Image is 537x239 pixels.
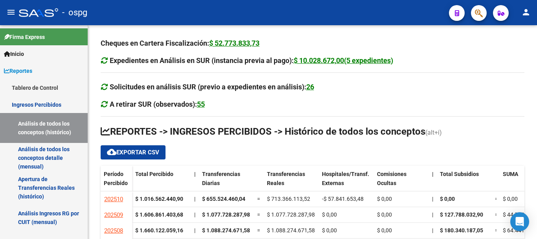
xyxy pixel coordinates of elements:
span: = [495,211,498,218]
span: Total Subsidios [440,171,479,177]
span: 202509 [104,211,123,219]
span: Transferencias Diarias [202,171,240,186]
span: - ospg [62,4,87,21]
span: $ 180.340.187,05 [440,227,483,233]
span: Exportar CSV [107,149,159,156]
span: Hospitales/Transf. Externas [322,171,369,186]
datatable-header-cell: | [429,166,437,199]
div: 55 [197,99,205,110]
span: | [432,211,433,218]
span: $ 713.366.113,52 [267,196,310,202]
strong: $ 1.606.861.403,68 [135,211,183,218]
span: $ 1.088.274.671,58 [202,227,250,233]
datatable-header-cell: Total Subsidios [437,166,492,199]
div: Open Intercom Messenger [510,212,529,231]
span: Período Percibido [104,171,128,186]
span: REPORTES -> INGRESOS PERCIBIDOS -> Histórico de todos los conceptos [101,126,425,137]
datatable-header-cell: Transferencias Diarias [199,166,254,199]
span: Comisiones Ocultas [377,171,406,186]
datatable-header-cell: | [191,166,199,199]
span: $ 0,00 [440,196,455,202]
span: | [194,227,195,233]
strong: Cheques en Cartera Fiscalización: [101,39,259,47]
strong: $ 1.016.562.440,90 [135,196,183,202]
span: $ 0,00 [377,227,392,233]
strong: Solicitudes en análisis SUR (previo a expedientes en análisis): [110,83,314,91]
span: = [257,211,260,218]
span: | [194,196,195,202]
span: 202508 [104,227,123,234]
span: Reportes [4,67,32,75]
button: Exportar CSV [101,145,166,159]
datatable-header-cell: Transferencias Reales [264,166,319,199]
span: $ 0,00 [377,211,392,218]
span: $ 0,00 [322,211,337,218]
datatable-header-cell: Comisiones Ocultas [374,166,429,199]
span: Total Percibido [135,171,173,177]
span: $ 0,00 [503,196,518,202]
strong: $ 1.660.122.059,16 [135,227,183,233]
strong: Expedientes en Análisis en SUR (instancia previa al pago): [110,56,393,65]
span: SUMA [503,171,518,177]
div: $ 52.773.833,73 [209,38,259,49]
span: $ 655.524.460,04 [202,196,245,202]
mat-icon: menu [6,7,16,17]
div: $ 10.028.672,00(5 expedientes) [294,55,393,66]
mat-icon: cloud_download [107,147,116,157]
span: = [257,227,260,233]
span: | [432,171,434,177]
span: $ 127.788.032,90 [440,211,483,218]
span: = [257,196,260,202]
datatable-header-cell: Período Percibido [101,166,132,199]
span: | [432,227,433,233]
span: | [432,196,433,202]
span: Firma Express [4,33,45,41]
span: 202510 [104,196,123,203]
span: $ 0,00 [322,227,337,233]
span: $ 1.088.274.671,58 [267,227,315,233]
span: Inicio [4,50,24,58]
span: = [495,227,498,233]
span: = [495,196,498,202]
span: Transferencias Reales [267,171,305,186]
span: | [194,171,196,177]
span: | [194,211,195,218]
strong: A retirar SUR (observados): [110,100,205,108]
div: 26 [306,82,314,93]
datatable-header-cell: Hospitales/Transf. Externas [319,166,374,199]
span: (alt+i) [425,129,442,136]
span: $ 1.077.728.287,98 [202,211,250,218]
span: -$ 57.841.653,48 [322,196,364,202]
span: $ 1.077.728.287,98 [267,211,315,218]
span: $ 0,00 [377,196,392,202]
datatable-header-cell: Total Percibido [132,166,191,199]
mat-icon: person [521,7,531,17]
